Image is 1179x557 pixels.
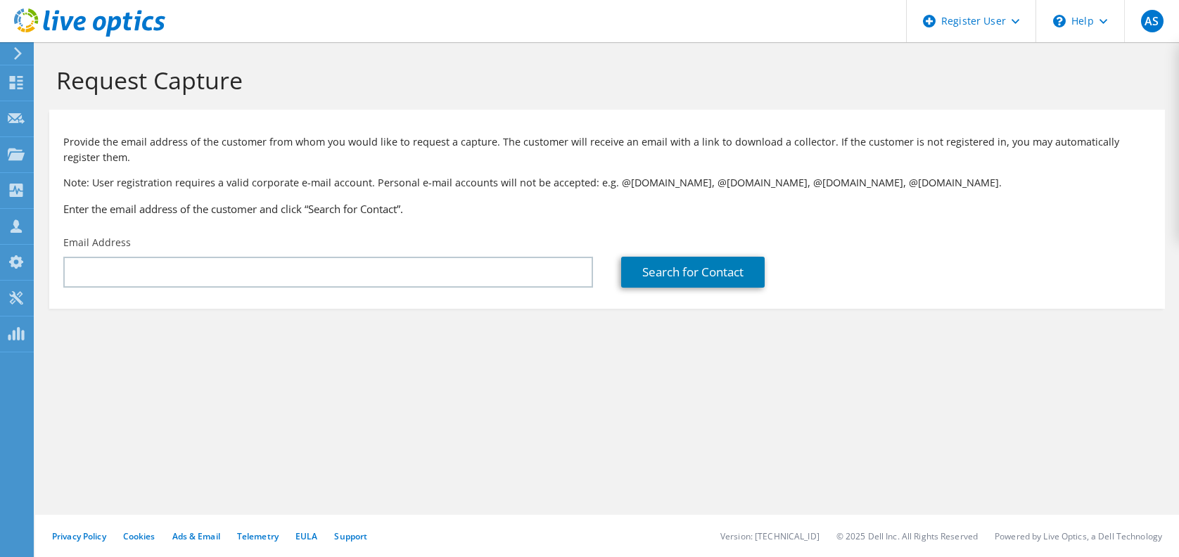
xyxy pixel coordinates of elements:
a: Ads & Email [172,530,220,542]
a: Cookies [123,530,155,542]
a: Telemetry [237,530,279,542]
a: Search for Contact [621,257,765,288]
span: AS [1141,10,1164,32]
a: EULA [295,530,317,542]
p: Note: User registration requires a valid corporate e-mail account. Personal e-mail accounts will ... [63,175,1151,191]
svg: \n [1053,15,1066,27]
li: Version: [TECHNICAL_ID] [720,530,820,542]
li: Powered by Live Optics, a Dell Technology [995,530,1162,542]
h1: Request Capture [56,65,1151,95]
label: Email Address [63,236,131,250]
li: © 2025 Dell Inc. All Rights Reserved [836,530,978,542]
a: Support [334,530,367,542]
h3: Enter the email address of the customer and click “Search for Contact”. [63,201,1151,217]
a: Privacy Policy [52,530,106,542]
p: Provide the email address of the customer from whom you would like to request a capture. The cust... [63,134,1151,165]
